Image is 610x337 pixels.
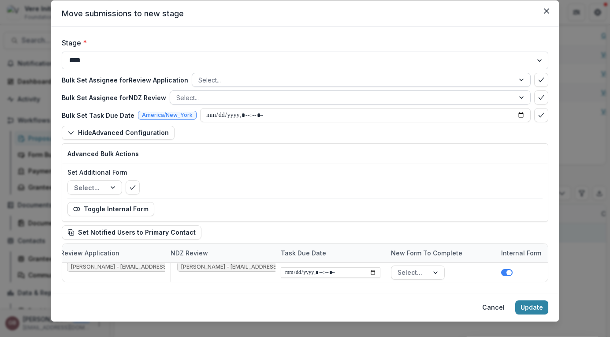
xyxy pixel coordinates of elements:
button: Set Notified Users to Primary Contact [62,225,201,240]
label: Set Additional Form [67,168,537,177]
div: Internal Form [496,248,547,258]
button: Cancel [477,300,510,315]
button: bulk-confirm-option [126,180,140,195]
p: Bulk Set Assignee for Review Application [62,75,188,85]
button: bulk-confirm-option [534,108,548,122]
header: Move submissions to new stage [51,0,559,27]
div: Review Application [55,243,165,262]
label: Stage [62,37,543,48]
div: NDZ Review [165,243,275,262]
button: Toggle Internal Form [67,202,154,216]
div: New Form To Complete [386,243,496,262]
span: America/New_York [142,112,193,118]
p: Bulk Set Assignee for NDZ Review [62,93,166,102]
button: Update [515,300,548,315]
span: [PERSON_NAME] - [EMAIL_ADDRESS][DOMAIN_NAME] [71,264,185,270]
button: Close [539,4,554,18]
button: HideAdvanced Configuration [62,126,175,140]
div: Internal Form [496,243,549,262]
p: Advanced Bulk Actions [67,149,543,158]
div: NDZ Review [165,248,213,258]
div: New Form To Complete [386,248,468,258]
div: Review Application [55,248,125,258]
p: Bulk Set Task Due Date [62,111,134,120]
button: bulk-confirm-option [534,73,548,87]
div: Task Due Date [275,243,386,262]
button: bulk-confirm-option [534,90,548,105]
span: [PERSON_NAME] - [EMAIL_ADDRESS][DOMAIN_NAME] [181,264,295,270]
div: Task Due Date [275,248,331,258]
